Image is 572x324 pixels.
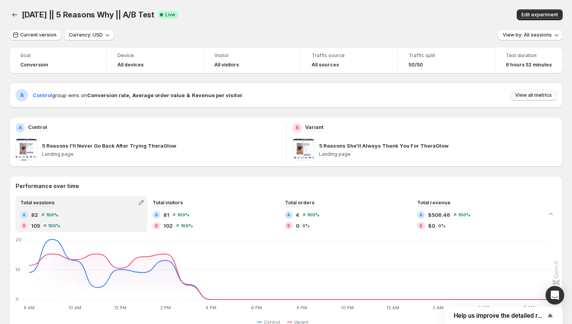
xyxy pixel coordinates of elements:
a: Traffic split50/50 [409,52,484,69]
span: Test duration [506,52,552,59]
h2: A [23,213,26,217]
button: Edit experiment [517,9,563,20]
h2: A [287,213,290,217]
p: 5 Reasons She'll Always Thank You For TheraGlow [319,142,449,150]
button: View all metrics [511,90,556,101]
span: Total visitors [153,200,183,206]
strong: & [186,92,190,98]
span: Total revenue [417,200,451,206]
span: Live [165,12,175,18]
h4: All sources [312,62,339,68]
span: $0 [428,222,435,230]
div: Open Intercom Messenger [546,286,564,305]
span: 100% [48,223,60,228]
h2: A [155,213,158,217]
span: Device [118,52,193,59]
span: 4 [296,211,299,219]
h2: B [155,223,158,228]
text: 12 AM [386,305,399,310]
text: 6 PM [251,305,262,310]
span: Current version [20,32,56,38]
span: Edit experiment [521,12,558,18]
p: Control [28,123,47,131]
a: GoalConversion [20,52,95,69]
span: 0 [296,222,299,230]
span: 100% [307,213,319,217]
span: Currency: USD [69,32,103,38]
h2: B [287,223,290,228]
strong: Average order value [132,92,185,98]
text: 10 AM [68,305,81,310]
a: Test duration6 hours 52 minutes [506,52,552,69]
span: 81 [163,211,169,219]
strong: Revenue per visitor [192,92,242,98]
span: 50/50 [409,62,423,68]
span: 102 [163,222,173,230]
text: 10 PM [341,305,354,310]
span: Visitor [214,52,290,59]
span: 105 [31,222,40,230]
button: Show survey - Help us improve the detailed report for A/B campaigns [454,311,555,320]
span: View by: All sessions [503,32,552,38]
h2: B [23,223,26,228]
span: 100% [177,213,189,217]
img: 5 Reasons I'll Never Go Back After Trying TheraGlow [16,139,37,160]
h4: All visitors [214,62,239,68]
strong: Conversion rate [87,92,129,98]
h2: A [20,91,24,99]
span: 0% [438,223,446,228]
span: Control [33,92,52,98]
span: Goal [20,52,95,59]
span: 100% [458,213,470,217]
text: 2 PM [160,305,171,310]
span: 100% [181,223,193,228]
span: Traffic split [409,52,484,59]
span: 100% [46,213,58,217]
h2: A [19,125,22,131]
h2: B [296,125,299,131]
span: Total sessions [20,200,54,206]
span: Help us improve the detailed report for A/B campaigns [454,312,546,319]
span: [DATE] || 5 Reasons Why || A/B Test [22,10,154,19]
text: 12 PM [114,305,126,310]
text: 6 AM [523,305,535,310]
button: Current version [9,30,61,40]
span: View all metrics [515,92,552,98]
h2: Performance over time [16,182,556,190]
span: Traffic source [312,52,387,59]
text: 0 [16,296,19,302]
text: 10 [16,267,20,272]
span: 82 [31,211,38,219]
text: 8 PM [297,305,307,310]
p: 5 Reasons I'll Never Go Back After Trying TheraGlow [42,142,176,150]
span: 6 hours 52 minutes [506,62,552,68]
img: 5 Reasons She'll Always Thank You For TheraGlow [293,139,314,160]
h4: All devices [118,62,144,68]
p: Landing page [319,151,557,157]
p: Variant [305,123,324,131]
text: 4 PM [205,305,216,310]
h2: A [419,213,423,217]
button: Back [9,9,20,20]
h2: B [419,223,423,228]
button: Collapse chart [546,209,556,219]
span: $506.46 [428,211,450,219]
a: VisitorAll visitors [214,52,290,69]
text: 8 AM [24,305,35,310]
text: 2 AM [433,305,444,310]
span: 0% [302,223,310,228]
a: Traffic sourceAll sources [312,52,387,69]
text: 4 AM [478,305,489,310]
text: 20 [16,237,21,242]
button: Currency: USD [64,30,114,40]
p: Landing page [42,151,280,157]
a: DeviceAll devices [118,52,193,69]
strong: , [129,92,131,98]
button: View by: All sessions [498,30,563,40]
span: Conversion [20,62,48,68]
span: group wins on . [33,92,244,98]
span: Total orders [285,200,314,206]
